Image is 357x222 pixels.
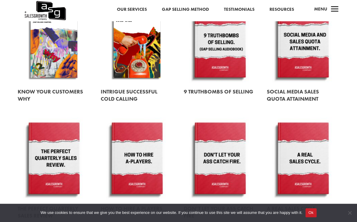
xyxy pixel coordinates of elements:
a: Our Services [117,6,147,13]
span: We use cookies to ensure that we give you the best experience on our website. If you continue to ... [40,210,302,216]
span: No [347,210,353,216]
a: Gap Selling Method [162,6,209,13]
span: a [329,4,341,16]
a: Resources [269,6,294,13]
span: Menu [314,6,327,12]
a: Testimonials [224,6,254,13]
button: Ok [305,208,317,217]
